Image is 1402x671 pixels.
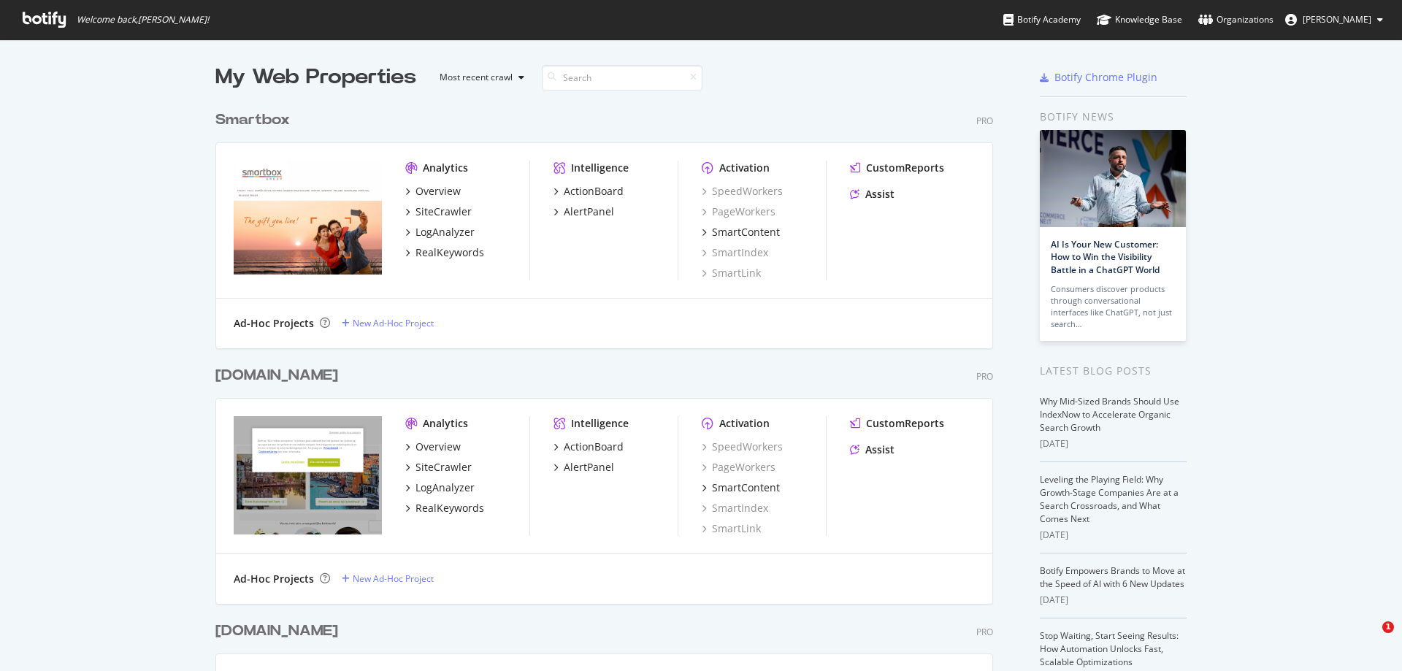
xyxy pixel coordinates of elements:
img: bongo.nl [234,416,382,534]
a: RealKeywords [405,245,484,260]
div: Pro [976,370,993,383]
div: Consumers discover products through conversational interfaces like ChatGPT, not just search… [1051,283,1175,330]
a: Assist [850,187,895,202]
div: My Web Properties [215,63,416,92]
a: Overview [405,184,461,199]
span: 1 [1382,621,1394,633]
div: Activation [719,161,770,175]
div: Latest Blog Posts [1040,363,1187,379]
a: SmartContent [702,225,780,239]
div: Botify Chrome Plugin [1054,70,1157,85]
a: [DOMAIN_NAME] [215,621,344,642]
div: [DATE] [1040,594,1187,607]
a: Leveling the Playing Field: Why Growth-Stage Companies Are at a Search Crossroads, and What Comes... [1040,473,1179,525]
div: [DATE] [1040,529,1187,542]
a: Botify Chrome Plugin [1040,70,1157,85]
div: Organizations [1198,12,1273,27]
div: New Ad-Hoc Project [353,317,434,329]
div: AlertPanel [564,204,614,219]
a: PageWorkers [702,460,775,475]
div: Pro [976,115,993,127]
a: SiteCrawler [405,204,472,219]
a: Smartbox [215,110,296,131]
div: Most recent crawl [440,73,513,82]
div: Overview [415,440,461,454]
span: Welcome back, [PERSON_NAME] ! [77,14,209,26]
a: Assist [850,442,895,457]
a: SmartLink [702,266,761,280]
div: Botify Academy [1003,12,1081,27]
div: LogAnalyzer [415,225,475,239]
div: Intelligence [571,161,629,175]
div: [DOMAIN_NAME] [215,621,338,642]
div: CustomReports [866,416,944,431]
div: Analytics [423,416,468,431]
span: Lamar Marsh [1303,13,1371,26]
a: AlertPanel [553,204,614,219]
a: AI Is Your New Customer: How to Win the Visibility Battle in a ChatGPT World [1051,238,1160,275]
a: ActionBoard [553,184,624,199]
div: Intelligence [571,416,629,431]
div: AlertPanel [564,460,614,475]
div: SmartContent [712,480,780,495]
div: Smartbox [215,110,290,131]
div: RealKeywords [415,501,484,515]
div: Pro [976,626,993,638]
div: RealKeywords [415,245,484,260]
a: New Ad-Hoc Project [342,572,434,585]
a: LogAnalyzer [405,225,475,239]
div: Ad-Hoc Projects [234,316,314,331]
a: SpeedWorkers [702,184,783,199]
div: New Ad-Hoc Project [353,572,434,585]
div: [DATE] [1040,437,1187,450]
div: Activation [719,416,770,431]
div: Knowledge Base [1097,12,1182,27]
a: Stop Waiting, Start Seeing Results: How Automation Unlocks Fast, Scalable Optimizations [1040,629,1179,668]
div: ActionBoard [564,440,624,454]
div: Ad-Hoc Projects [234,572,314,586]
div: Assist [865,187,895,202]
iframe: Intercom live chat [1352,621,1387,656]
div: LogAnalyzer [415,480,475,495]
a: SmartContent [702,480,780,495]
a: [DOMAIN_NAME] [215,365,344,386]
a: Why Mid-Sized Brands Should Use IndexNow to Accelerate Organic Search Growth [1040,395,1179,434]
a: LogAnalyzer [405,480,475,495]
input: Search [542,65,702,91]
div: SiteCrawler [415,204,472,219]
a: RealKeywords [405,501,484,515]
a: SmartIndex [702,245,768,260]
div: Overview [415,184,461,199]
button: [PERSON_NAME] [1273,8,1395,31]
a: ActionBoard [553,440,624,454]
button: Most recent crawl [428,66,530,89]
a: Overview [405,440,461,454]
div: SmartContent [712,225,780,239]
a: Botify Empowers Brands to Move at the Speed of AI with 6 New Updates [1040,564,1185,590]
div: PageWorkers [702,204,775,219]
div: SiteCrawler [415,460,472,475]
a: SpeedWorkers [702,440,783,454]
a: CustomReports [850,416,944,431]
a: CustomReports [850,161,944,175]
div: [DOMAIN_NAME] [215,365,338,386]
div: CustomReports [866,161,944,175]
img: AI Is Your New Customer: How to Win the Visibility Battle in a ChatGPT World [1040,130,1186,227]
div: ActionBoard [564,184,624,199]
img: smartbox.com [234,161,382,279]
div: Analytics [423,161,468,175]
a: SiteCrawler [405,460,472,475]
div: Assist [865,442,895,457]
a: SmartIndex [702,501,768,515]
a: SmartLink [702,521,761,536]
a: AlertPanel [553,460,614,475]
a: New Ad-Hoc Project [342,317,434,329]
div: Botify news [1040,109,1187,125]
